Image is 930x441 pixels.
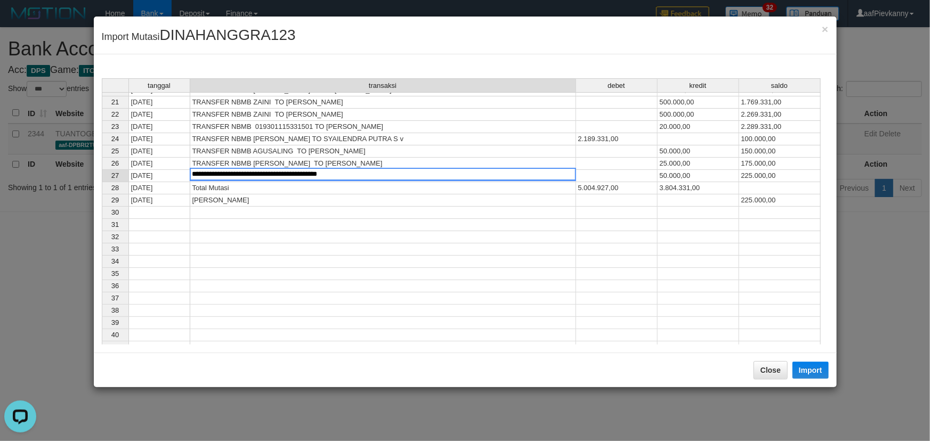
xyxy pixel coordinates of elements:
td: TRANSFER NBMB ZAINI TO [PERSON_NAME] [190,96,576,109]
td: Total Mutasi [190,182,576,194]
td: 2.289.331,00 [739,121,821,133]
span: 23 [111,123,119,130]
td: [DATE] [128,109,190,121]
td: 150.000,00 [739,145,821,158]
span: 31 [111,220,119,228]
span: 41 [111,343,119,351]
td: [DATE] [128,145,190,158]
td: [DATE] [128,158,190,170]
span: 37 [111,294,119,302]
th: Select whole grid [102,78,128,93]
span: 26 [111,159,119,167]
span: 24 [111,135,119,143]
span: 27 [111,171,119,179]
span: 36 [111,282,119,290]
td: TRANSFER NBMB ZAINI TO [PERSON_NAME] [190,109,576,121]
span: 22 [111,110,119,118]
td: TRANSFER NBMB [PERSON_NAME] TO [PERSON_NAME] [190,158,576,170]
td: 3.804.331,00 [658,182,739,194]
span: 34 [111,257,119,265]
span: × [822,23,828,35]
span: 33 [111,245,119,253]
td: 2.269.331,00 [739,109,821,121]
td: TRANSFER NBMB [PERSON_NAME] TO SYAILENDRA PUTRA S v [190,133,576,145]
td: 2.189.331,00 [576,133,658,145]
span: 39 [111,318,119,326]
span: tanggal [148,82,171,89]
span: saldo [771,82,788,89]
td: TRANSFER NBMB 019301115331501 TO [PERSON_NAME] [190,121,576,133]
span: 28 [111,184,119,192]
td: [DATE] [128,133,190,145]
span: kredit [690,82,707,89]
td: 25.000,00 [658,158,739,170]
button: Close [822,23,828,35]
td: 175.000,00 [739,158,821,170]
span: debet [608,82,625,89]
span: DINAHANGGRA123 [160,27,296,43]
td: 500.000,00 [658,109,739,121]
span: transaksi [369,82,397,89]
span: 29 [111,196,119,204]
td: [DATE] [128,121,190,133]
td: 1.769.331,00 [739,96,821,109]
td: TRANSFER NBMB AGUSALING TO [PERSON_NAME] [190,145,576,158]
span: 30 [111,208,119,216]
button: Close [754,361,788,379]
td: 50.000,00 [658,170,739,182]
span: Import Mutasi [102,31,296,42]
td: 100.000,00 [739,133,821,145]
span: 21 [111,98,119,106]
span: 40 [111,331,119,339]
td: 225.000,00 [739,194,821,207]
td: 500.000,00 [658,96,739,109]
td: 5.004.927,00 [576,182,658,194]
button: Import [792,362,829,379]
td: [DATE] [128,170,190,182]
span: 35 [111,269,119,277]
span: 38 [111,306,119,314]
td: 20.000,00 [658,121,739,133]
td: [PERSON_NAME] [190,194,576,207]
td: [DATE] [128,194,190,207]
td: 50.000,00 [658,145,739,158]
td: [DATE] [128,182,190,194]
td: 225.000,00 [739,170,821,182]
td: [DATE] [128,96,190,109]
button: Open LiveChat chat widget [4,4,36,36]
span: 32 [111,233,119,241]
span: 25 [111,147,119,155]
